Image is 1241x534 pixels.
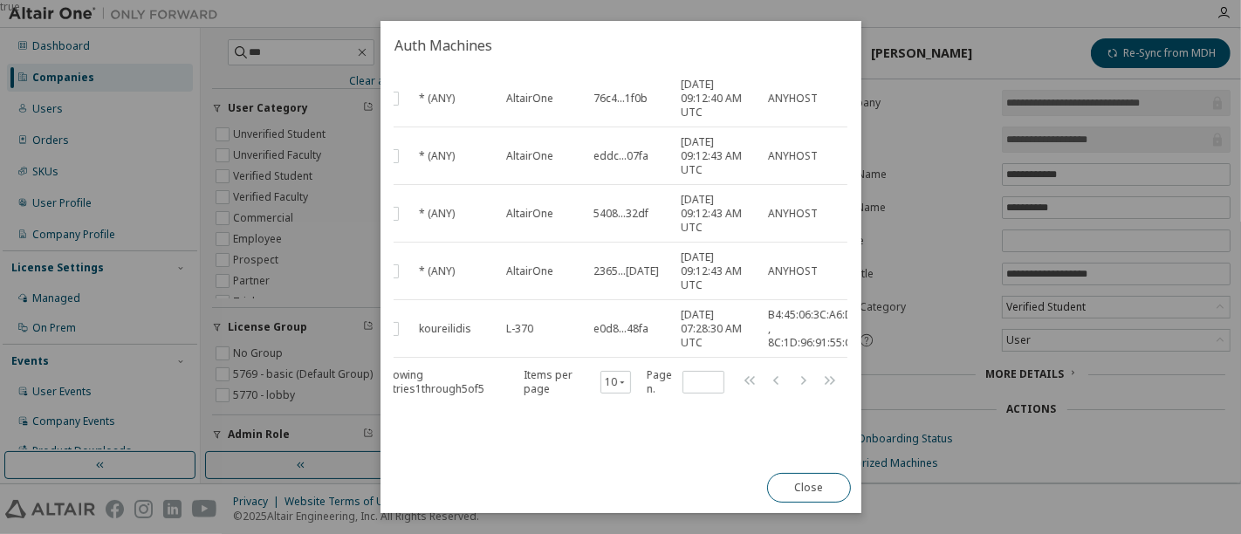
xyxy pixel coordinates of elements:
[681,135,752,177] span: [DATE] 09:12:43 AM UTC
[646,368,723,396] span: Page n.
[506,149,553,163] span: AltairOne
[768,149,818,163] span: ANYHOST
[681,78,752,120] span: [DATE] 09:12:40 AM UTC
[381,367,484,396] span: Showing entries 1 through 5 of 5
[506,207,553,221] span: AltairOne
[506,322,533,336] span: L-370
[681,250,752,292] span: [DATE] 09:12:43 AM UTC
[593,322,648,336] span: e0d8...48fa
[419,322,471,336] span: koureilidis
[604,375,626,389] button: 10
[523,368,630,396] span: Items per page
[419,149,455,163] span: * (ANY)
[381,21,861,70] h2: Auth Machines
[593,207,648,221] span: 5408...32df
[681,193,752,235] span: [DATE] 09:12:43 AM UTC
[593,92,648,106] span: 76c4...1f0b
[768,264,818,278] span: ANYHOST
[593,264,659,278] span: 2365...[DATE]
[766,473,850,503] button: Close
[768,308,860,350] span: B4:45:06:3C:A6:D4 , 8C:1D:96:91:55:CD
[768,92,818,106] span: ANYHOST
[506,264,553,278] span: AltairOne
[419,207,455,221] span: * (ANY)
[593,149,648,163] span: eddc...07fa
[419,264,455,278] span: * (ANY)
[681,308,752,350] span: [DATE] 07:28:30 AM UTC
[506,92,553,106] span: AltairOne
[419,92,455,106] span: * (ANY)
[768,207,818,221] span: ANYHOST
